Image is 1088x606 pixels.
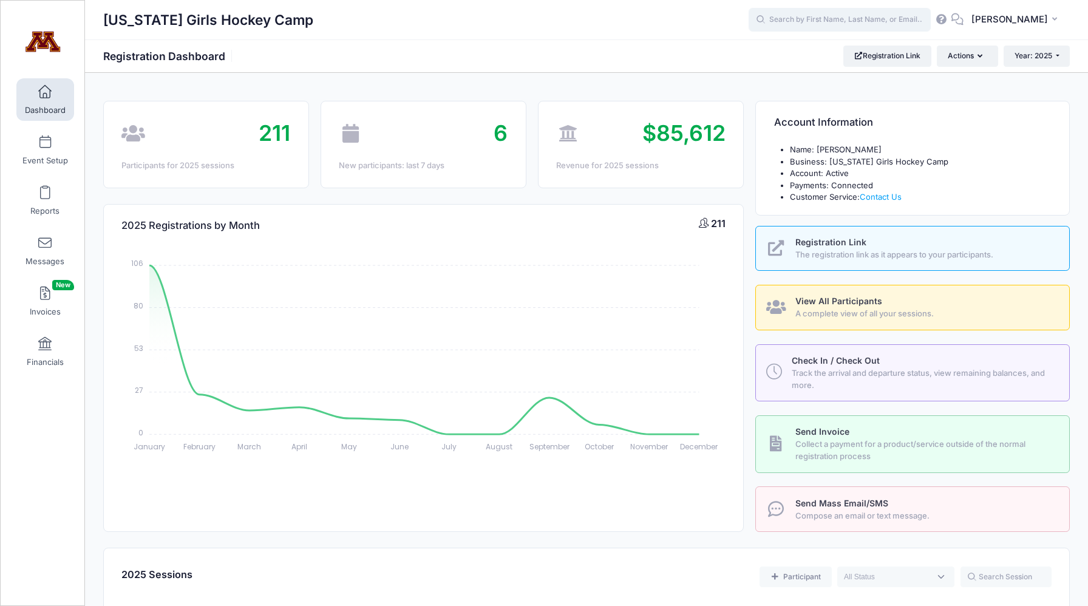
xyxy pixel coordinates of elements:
[134,441,165,452] tspan: January
[790,144,1052,156] li: Name: [PERSON_NAME]
[755,415,1070,472] a: Send Invoice Collect a payment for a product/service outside of the normal registration process
[138,427,143,437] tspan: 0
[790,180,1052,192] li: Payments: Connected
[121,208,260,243] h4: 2025 Registrations by Month
[795,237,866,247] span: Registration Link
[52,280,74,290] span: New
[681,441,719,452] tspan: December
[16,129,74,171] a: Event Setup
[16,179,74,222] a: Reports
[486,441,512,452] tspan: August
[755,285,1070,330] a: View All Participants A complete view of all your sessions.
[755,486,1070,532] a: Send Mass Email/SMS Compose an email or text message.
[711,217,726,230] span: 211
[25,105,66,115] span: Dashboard
[971,13,1048,26] span: [PERSON_NAME]
[795,498,888,508] span: Send Mass Email/SMS
[760,567,831,587] a: Add a new manual registration
[860,192,902,202] a: Contact Us
[16,230,74,272] a: Messages
[134,301,143,311] tspan: 80
[121,160,290,172] div: Participants for 2025 sessions
[1,13,86,70] a: Minnesota Girls Hockey Camp
[442,441,457,452] tspan: July
[792,355,880,366] span: Check In / Check Out
[390,441,409,452] tspan: June
[494,120,508,146] span: 6
[774,106,873,140] h4: Account Information
[135,385,143,395] tspan: 27
[556,160,725,172] div: Revenue for 2025 sessions
[937,46,998,66] button: Actions
[792,367,1055,391] span: Track the arrival and departure status, view remaining balances, and more.
[16,330,74,373] a: Financials
[339,160,508,172] div: New participants: last 7 days
[237,441,261,452] tspan: March
[844,571,930,582] textarea: Search
[131,258,143,268] tspan: 106
[630,441,668,452] tspan: November
[529,441,570,452] tspan: September
[30,307,61,317] span: Invoices
[790,156,1052,168] li: Business: [US_STATE] Girls Hockey Camp
[795,510,1055,522] span: Compose an email or text message.
[795,249,1055,261] span: The registration link as it appears to your participants.
[795,426,849,437] span: Send Invoice
[183,441,216,452] tspan: February
[25,256,64,267] span: Messages
[103,6,313,34] h1: [US_STATE] Girls Hockey Camp
[291,441,307,452] tspan: April
[342,441,358,452] tspan: May
[960,567,1052,587] input: Search Session
[259,120,290,146] span: 211
[795,308,1055,320] span: A complete view of all your sessions.
[16,78,74,121] a: Dashboard
[749,8,931,32] input: Search by First Name, Last Name, or Email...
[103,50,236,63] h1: Registration Dashboard
[795,296,882,306] span: View All Participants
[843,46,931,66] a: Registration Link
[30,206,59,216] span: Reports
[27,357,64,367] span: Financials
[790,191,1052,203] li: Customer Service:
[795,438,1055,462] span: Collect a payment for a product/service outside of the normal registration process
[16,280,74,322] a: InvoicesNew
[1004,46,1070,66] button: Year: 2025
[134,342,143,353] tspan: 53
[964,6,1070,34] button: [PERSON_NAME]
[755,226,1070,271] a: Registration Link The registration link as it appears to your participants.
[121,568,192,580] span: 2025 Sessions
[21,19,66,64] img: Minnesota Girls Hockey Camp
[585,441,614,452] tspan: October
[1015,51,1052,60] span: Year: 2025
[790,168,1052,180] li: Account: Active
[642,120,726,146] span: $85,612
[755,344,1070,401] a: Check In / Check Out Track the arrival and departure status, view remaining balances, and more.
[22,155,68,166] span: Event Setup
